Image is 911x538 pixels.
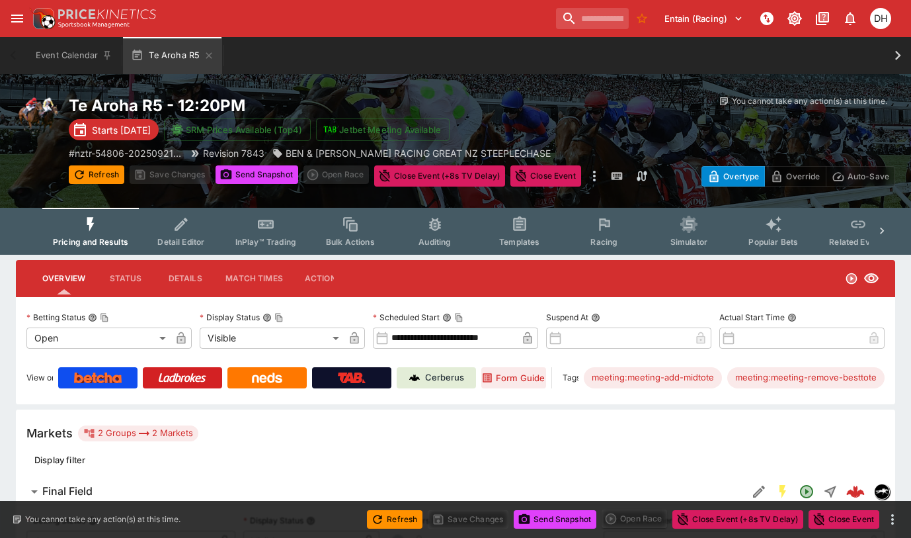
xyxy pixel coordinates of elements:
label: Tags: [563,367,578,388]
span: Auditing [418,237,451,247]
button: Jetbet Meeting Available [316,118,450,141]
button: Close Event [510,165,581,187]
button: Copy To Clipboard [100,313,109,322]
button: more [586,165,602,187]
h2: Copy To Clipboard [69,95,551,116]
p: Cerberus [425,371,464,384]
button: Open [795,480,818,504]
button: Display filter [26,449,93,471]
div: BEN & RYAN FOOTE RACING GREAT NZ STEEPLECHASE [272,146,551,160]
button: Daniel Hooper [866,4,895,33]
button: Scheduled StartCopy To Clipboard [442,313,452,322]
img: PriceKinetics [58,9,156,19]
span: meeting:meeting-add-midtote [584,371,722,384]
button: Display StatusCopy To Clipboard [262,313,272,322]
button: Documentation [811,7,834,30]
button: Suspend At [591,313,600,322]
svg: Open [845,272,858,285]
p: Copy To Clipboard [69,146,182,160]
div: Event type filters [42,208,869,255]
span: InPlay™ Trading [235,237,296,247]
button: Override [764,166,826,187]
p: You cannot take any action(s) at this time. [732,95,887,107]
button: Copy To Clipboard [274,313,284,322]
button: Send Snapshot [514,510,596,529]
img: logo-cerberus--red.svg [846,482,865,501]
button: Overview [32,263,96,294]
span: Bulk Actions [326,237,375,247]
div: Start From [701,166,895,187]
p: Revision 7843 [203,146,264,160]
h5: Markets [26,426,73,441]
button: Refresh [367,510,422,529]
button: Actual Start Time [787,313,797,322]
svg: Visible [863,271,879,287]
div: Daniel Hooper [870,8,891,29]
button: Close Event (+8s TV Delay) [672,510,803,529]
button: Notifications [838,7,862,30]
button: Close Event [809,510,879,529]
button: more [885,512,900,527]
span: Popular Bets [748,237,798,247]
input: search [556,8,629,29]
button: NOT Connected to PK [755,7,779,30]
span: Detail Editor [157,237,204,247]
button: open drawer [5,7,29,30]
p: Betting Status [26,312,85,323]
div: split button [303,165,369,184]
div: split button [602,510,667,528]
span: Templates [499,237,539,247]
div: Open [26,328,171,349]
button: Final Field [16,478,747,505]
p: Auto-Save [848,169,889,183]
p: Override [786,169,820,183]
div: Betting Target: cerberus [727,367,885,388]
p: Overtype [723,169,759,183]
button: SRM Prices Available (Top4) [164,118,311,141]
button: Overtype [701,166,765,187]
button: Te Aroha R5 [123,37,222,74]
img: horse_racing.png [16,95,58,138]
button: Refresh [69,165,124,184]
p: Starts [DATE] [92,123,151,137]
img: nztr [875,484,889,499]
button: No Bookmarks [631,8,653,29]
div: 2 Groups 2 Markets [83,426,193,441]
a: Cerberus [397,367,476,388]
button: Straight [818,480,842,504]
button: Select Tenant [656,8,751,29]
button: Copy To Clipboard [454,313,463,322]
img: Cerberus [409,373,420,383]
button: Auto-Save [826,166,895,187]
p: Suspend At [546,312,588,323]
span: Racing [590,237,617,247]
span: meeting:meeting-remove-besttote [727,371,885,384]
img: PriceKinetics Logo [29,5,56,32]
button: Send Snapshot [216,165,298,184]
p: Actual Start Time [719,312,785,323]
div: 47261946-2f5a-441c-8218-bd55def7ed5c [846,482,865,501]
p: Scheduled Start [373,312,440,323]
span: Pricing and Results [53,237,128,247]
button: Actions [294,263,353,294]
div: nztr [874,484,890,500]
p: You cannot take any action(s) at this time. [25,514,180,525]
button: Details [155,263,215,294]
img: Ladbrokes [158,373,206,383]
img: Betcha [74,373,122,383]
button: SGM Enabled [771,480,795,504]
button: Close Event (+8s TV Delay) [374,165,505,187]
div: Betting Target: cerberus [584,367,722,388]
label: View on : [26,367,53,388]
p: BEN & [PERSON_NAME] RACING GREAT NZ STEEPLECHASE [286,146,551,160]
svg: Open [799,484,814,500]
button: Betting StatusCopy To Clipboard [88,313,97,322]
img: Neds [252,373,282,383]
a: 47261946-2f5a-441c-8218-bd55def7ed5c [842,478,869,505]
button: Event Calendar [28,37,120,74]
button: Match Times [215,263,294,294]
img: jetbet-logo.svg [323,123,337,136]
h6: Final Field [42,484,93,498]
button: Edit Detail [747,480,771,504]
span: Related Events [829,237,887,247]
